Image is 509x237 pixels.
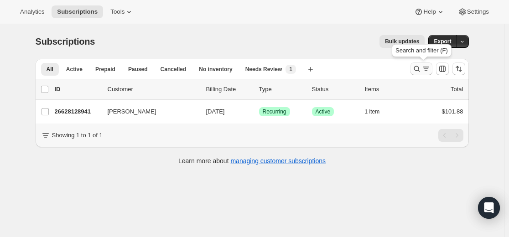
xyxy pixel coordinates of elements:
[478,197,500,219] div: Open Intercom Messenger
[52,5,103,18] button: Subscriptions
[452,62,465,75] button: Sort the results
[379,35,425,48] button: Bulk updates
[312,85,358,94] p: Status
[409,5,450,18] button: Help
[245,66,282,73] span: Needs Review
[55,105,463,118] div: 26628128941[PERSON_NAME][DATE]SuccessRecurringSuccessActive1 item$101.88
[102,104,193,119] button: [PERSON_NAME]
[289,66,292,73] span: 1
[128,66,148,73] span: Paused
[161,66,187,73] span: Cancelled
[178,156,326,165] p: Learn more about
[108,85,199,94] p: Customer
[110,8,125,15] span: Tools
[55,107,100,116] p: 26628128941
[230,157,326,165] a: managing customer subscriptions
[47,66,53,73] span: All
[436,62,449,75] button: Customize table column order and visibility
[259,85,305,94] div: Type
[15,5,50,18] button: Analytics
[263,108,286,115] span: Recurring
[423,8,436,15] span: Help
[105,5,139,18] button: Tools
[66,66,83,73] span: Active
[365,105,390,118] button: 1 item
[438,129,463,142] nav: Pagination
[36,36,95,46] span: Subscriptions
[55,85,100,94] p: ID
[52,131,103,140] p: Showing 1 to 1 of 1
[57,8,98,15] span: Subscriptions
[365,108,380,115] span: 1 item
[206,108,225,115] span: [DATE]
[452,5,494,18] button: Settings
[206,85,252,94] p: Billing Date
[303,63,318,76] button: Create new view
[451,85,463,94] p: Total
[385,38,419,45] span: Bulk updates
[95,66,115,73] span: Prepaid
[108,107,156,116] span: [PERSON_NAME]
[55,85,463,94] div: IDCustomerBilling DateTypeStatusItemsTotal
[442,108,463,115] span: $101.88
[434,38,451,45] span: Export
[365,85,410,94] div: Items
[20,8,44,15] span: Analytics
[410,62,432,75] button: Search and filter results
[199,66,232,73] span: No inventory
[467,8,489,15] span: Settings
[428,35,457,48] button: Export
[316,108,331,115] span: Active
